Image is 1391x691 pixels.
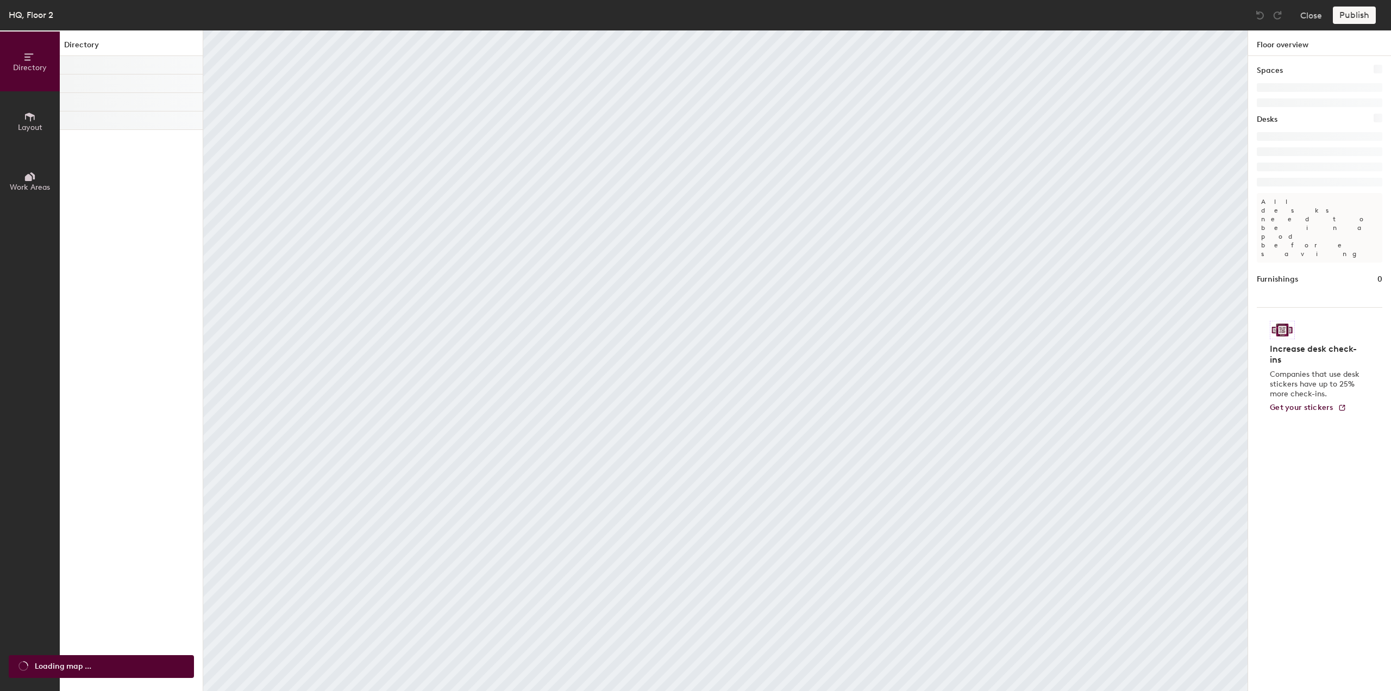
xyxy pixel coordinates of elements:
[203,30,1248,691] canvas: Map
[9,8,53,22] div: HQ, Floor 2
[1377,273,1382,285] h1: 0
[1270,403,1346,413] a: Get your stickers
[10,183,50,192] span: Work Areas
[1300,7,1322,24] button: Close
[1255,10,1265,21] img: Undo
[1272,10,1283,21] img: Redo
[1270,344,1363,365] h4: Increase desk check-ins
[1270,321,1295,339] img: Sticker logo
[1257,273,1298,285] h1: Furnishings
[1270,370,1363,399] p: Companies that use desk stickers have up to 25% more check-ins.
[1257,193,1382,263] p: All desks need to be in a pod before saving
[13,63,47,72] span: Directory
[1270,403,1333,412] span: Get your stickers
[60,39,203,56] h1: Directory
[1257,65,1283,77] h1: Spaces
[1257,114,1277,126] h1: Desks
[1248,30,1391,56] h1: Floor overview
[35,661,91,673] span: Loading map ...
[18,123,42,132] span: Layout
